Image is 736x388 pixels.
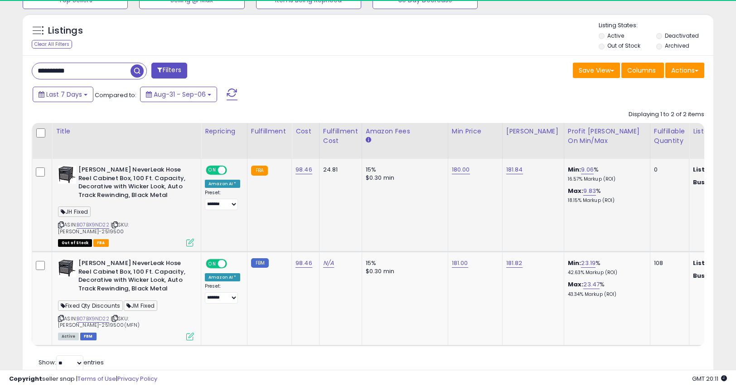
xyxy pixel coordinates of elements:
a: 9.83 [583,187,596,196]
div: Title [56,127,197,136]
span: Last 7 Days [46,90,82,99]
a: B07BX9ND22 [77,315,109,323]
small: Amazon Fees. [366,136,371,144]
span: ON [207,260,218,268]
span: OFF [226,260,240,268]
small: FBM [251,258,269,268]
div: % [568,166,643,182]
p: 43.34% Markup (ROI) [568,291,643,298]
p: Listing States: [599,21,713,30]
label: Archived [665,42,689,49]
span: 2025-09-14 20:11 GMT [692,374,727,383]
div: % [568,259,643,276]
a: 181.84 [506,165,523,174]
div: Fulfillment Cost [323,127,358,146]
button: Save View [573,63,620,78]
span: All listings currently available for purchase on Amazon [58,333,79,340]
span: JM Fixed [124,300,157,311]
a: 181.82 [506,259,523,268]
a: 180.00 [452,165,470,174]
label: Active [607,32,624,39]
div: seller snap | | [9,375,157,383]
div: $0.30 min [366,267,441,275]
b: Min: [568,259,581,267]
b: Listed Price: [693,259,734,267]
label: Deactivated [665,32,699,39]
a: 9.06 [581,165,594,174]
div: Clear All Filters [32,40,72,49]
span: Columns [627,66,656,75]
strong: Copyright [9,374,42,383]
label: Out of Stock [607,42,640,49]
span: OFF [226,167,240,174]
p: 42.63% Markup (ROI) [568,270,643,276]
div: 0 [654,166,682,174]
div: Cost [295,127,315,136]
span: FBM [80,333,97,340]
a: Terms of Use [77,374,116,383]
a: 98.46 [295,259,312,268]
a: 181.00 [452,259,468,268]
b: Max: [568,187,584,195]
a: 98.46 [295,165,312,174]
b: [PERSON_NAME] NeverLeak Hose Reel Cabinet Box, 100 Ft. Capacity, Decorative with Wicker Look, Aut... [78,259,189,295]
span: JH Fixed [58,206,91,217]
div: ASIN: [58,166,194,246]
div: Min Price [452,127,499,136]
span: Aug-31 - Sep-06 [154,90,206,99]
p: 18.15% Markup (ROI) [568,197,643,204]
span: | SKU: [PERSON_NAME]-2519500(MFN) [58,315,140,329]
button: Filters [151,63,187,79]
div: Amazon AI * [205,273,240,281]
span: Fixed Qty Discounts [58,300,123,311]
button: Last 7 Days [33,87,93,102]
b: Max: [568,280,584,289]
a: B07BX9ND22 [77,221,109,229]
img: 41bvjCi4YbL._SL40_.jpg [58,166,76,184]
span: Compared to: [95,91,136,99]
div: Amazon Fees [366,127,444,136]
div: Fulfillable Quantity [654,127,685,146]
div: 108 [654,259,682,267]
div: Preset: [205,283,240,304]
button: Columns [621,63,664,78]
div: % [568,187,643,204]
div: Repricing [205,127,243,136]
p: 16.57% Markup (ROI) [568,176,643,182]
a: 23.19 [581,259,596,268]
small: FBA [251,166,268,176]
div: % [568,280,643,297]
th: The percentage added to the cost of goods (COGS) that forms the calculator for Min & Max prices. [564,123,650,159]
b: [PERSON_NAME] NeverLeak Hose Reel Cabinet Box, 100 Ft. Capacity, Decorative with Wicker Look, Aut... [78,166,189,201]
button: Actions [665,63,704,78]
img: 41bvjCi4YbL._SL40_.jpg [58,259,76,277]
span: FBA [93,239,109,247]
div: 15% [366,166,441,174]
div: Preset: [205,190,240,210]
span: ON [207,167,218,174]
button: Aug-31 - Sep-06 [140,87,217,102]
a: Privacy Policy [117,374,157,383]
div: Amazon AI * [205,180,240,188]
a: N/A [323,259,334,268]
span: | SKU: [PERSON_NAME]-2519500 [58,221,129,235]
div: 24.81 [323,166,355,174]
span: Show: entries [39,358,104,367]
div: ASIN: [58,259,194,339]
div: [PERSON_NAME] [506,127,560,136]
div: 15% [366,259,441,267]
b: Min: [568,165,581,174]
b: Listed Price: [693,165,734,174]
span: All listings that are currently out of stock and unavailable for purchase on Amazon [58,239,92,247]
div: Displaying 1 to 2 of 2 items [629,110,704,119]
div: $0.30 min [366,174,441,182]
a: 23.47 [583,280,600,289]
h5: Listings [48,25,83,37]
div: Fulfillment [251,127,288,136]
div: Profit [PERSON_NAME] on Min/Max [568,127,646,146]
